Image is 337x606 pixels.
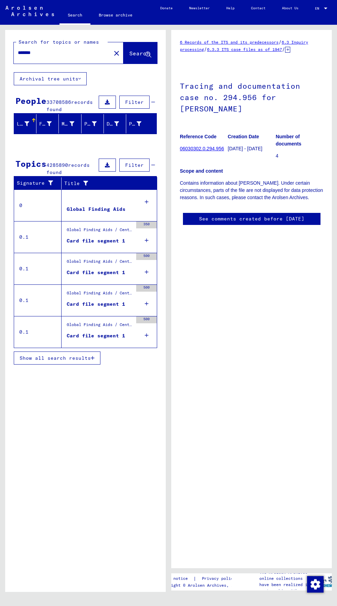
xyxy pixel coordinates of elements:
[14,253,62,284] td: 0.1
[307,576,323,592] div: Change consent
[307,576,324,593] img: Change consent
[14,114,36,133] mat-header-cell: Last Name
[180,168,223,174] b: Scope and content
[20,355,91,361] span: Show all search results
[107,118,128,129] div: Date of Birth
[180,180,323,201] p: Contains information about [PERSON_NAME]. Under certain circumstances, parts of the file are not ...
[136,285,157,292] div: 500
[119,96,150,109] button: Filter
[6,6,54,16] img: Arolsen_neg.svg
[67,237,125,245] div: Card file segment 1
[14,351,100,365] button: Show all search results
[67,290,133,300] div: Global Finding Aids / Central Name Index / Cards, which have been separated just before or during...
[259,569,312,582] p: The Arolsen Archives online collections
[107,120,119,128] div: Date of Birth
[67,322,133,331] div: Global Finding Aids / Central Name Index / Reference cards phonetically ordered, which could not ...
[180,40,279,45] a: 6 Records of the ITS and its predecessors
[282,46,285,52] span: /
[15,158,46,170] div: Topics
[119,159,150,172] button: Filter
[136,221,157,228] div: 350
[129,118,150,129] div: Prisoner #
[199,215,304,223] a: See comments created before [DATE]
[67,269,125,276] div: Card file segment 1
[276,152,323,160] p: 4
[125,162,144,168] span: Filter
[14,190,62,221] td: 0
[62,118,83,129] div: Maiden Name
[81,114,104,133] mat-header-cell: Place of Birth
[67,301,125,308] div: Card file segment 1
[59,114,81,133] mat-header-cell: Maiden Name
[110,46,123,60] button: Clear
[46,162,68,168] span: 4285890
[259,582,312,594] p: have been realized in partnership with
[129,120,141,128] div: Prisoner #
[39,118,60,129] div: First Name
[62,120,74,128] div: Maiden Name
[14,72,87,85] button: Archival tree units
[196,575,244,582] a: Privacy policy
[159,575,193,582] a: Legal notice
[36,114,59,133] mat-header-cell: First Name
[207,47,282,52] a: 6.3.3 ITS case files as of 1947
[136,316,157,323] div: 500
[180,134,217,139] b: Reference Code
[276,134,302,147] b: Number of documents
[14,284,62,316] td: 0.1
[67,227,133,236] div: Global Finding Aids / Central Name Index / Cards that have been scanned during first sequential m...
[228,134,259,139] b: Creation Date
[228,145,275,152] p: [DATE] - [DATE]
[159,575,244,582] div: |
[126,114,156,133] mat-header-cell: Prisoner #
[17,118,38,129] div: Last Name
[136,253,157,260] div: 500
[180,70,323,123] h1: Tracing and documentation case no. 294.956 for [PERSON_NAME]
[90,7,141,23] a: Browse archive
[17,180,56,187] div: Signature
[125,99,144,105] span: Filter
[180,146,224,151] a: 06030302.0.294.956
[204,46,207,52] span: /
[46,99,71,105] span: 33708586
[15,95,46,107] div: People
[112,49,121,57] mat-icon: close
[84,120,97,128] div: Place of Birth
[46,162,90,175] span: records found
[84,118,105,129] div: Place of Birth
[104,114,126,133] mat-header-cell: Date of Birth
[67,206,126,213] div: Global Finding Aids
[64,180,143,187] div: Title
[279,39,282,45] span: /
[123,42,157,64] button: Search
[39,120,52,128] div: First Name
[67,332,125,339] div: Card file segment 1
[315,7,323,10] span: EN
[14,221,62,253] td: 0.1
[19,39,99,45] mat-label: Search for topics or names
[159,582,244,588] p: Copyright © Arolsen Archives, 2021
[14,316,62,348] td: 0.1
[17,178,63,189] div: Signature
[129,50,150,57] span: Search
[17,120,29,128] div: Last Name
[67,258,133,268] div: Global Finding Aids / Central Name Index / Reference cards and originals, which have been discove...
[59,7,90,25] a: Search
[64,178,150,189] div: Title
[46,99,93,112] span: records found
